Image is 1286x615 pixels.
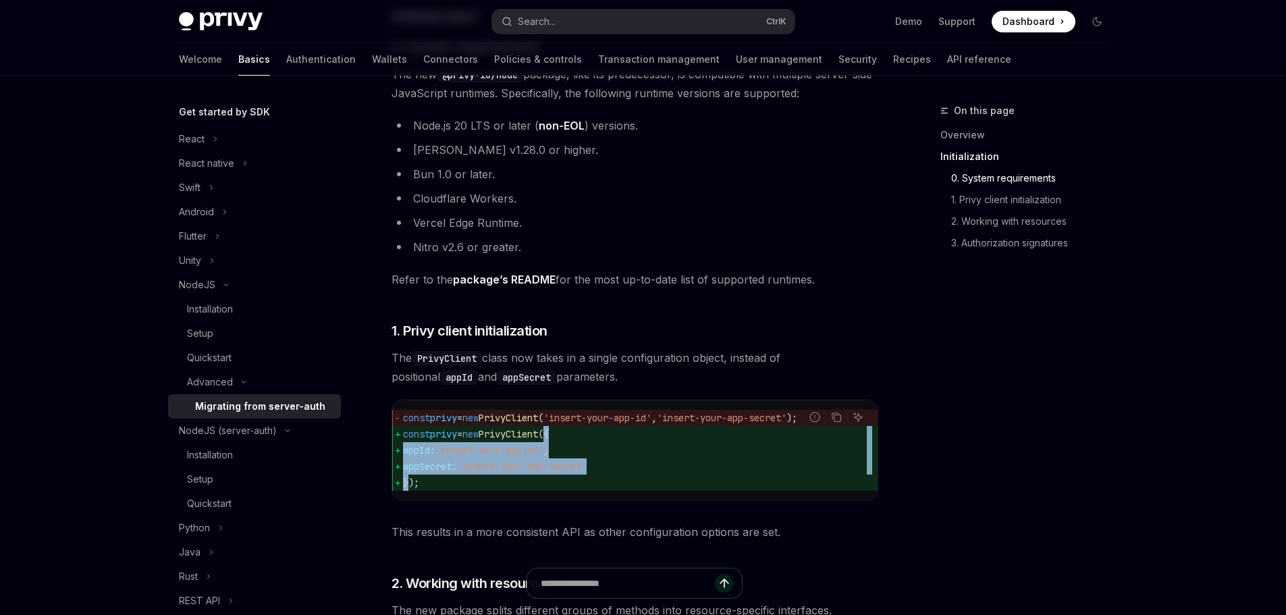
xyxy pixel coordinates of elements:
a: Support [938,15,975,28]
button: Toggle Android section [168,200,341,224]
button: Toggle Flutter section [168,224,341,248]
code: PrivyClient [412,351,482,366]
span: appId: [403,444,435,456]
div: React native [179,155,234,171]
a: Basics [238,43,270,76]
div: Setup [187,471,213,487]
div: NodeJS (server-auth) [179,423,277,439]
span: Refer to the for the most up-to-date list of supported runtimes. [392,270,878,289]
div: Search... [518,14,556,30]
li: Bun 1.0 or later. [392,165,878,184]
button: Toggle Rust section [168,564,341,589]
li: Cloudflare Workers. [392,189,878,208]
div: Python [179,520,210,536]
span: new [462,428,479,440]
a: Setup [168,321,341,346]
span: 'insert-your-app-id' [435,444,543,456]
a: Overview [940,124,1119,146]
span: ( [538,412,543,424]
div: Flutter [179,228,207,244]
button: Toggle Java section [168,540,341,564]
button: Toggle Python section [168,516,341,540]
a: non-EOL [539,119,585,133]
span: privy [430,412,457,424]
li: [PERSON_NAME] v1.28.0 or higher. [392,140,878,159]
span: The new package, like its predecessor, is compatible with multiple server-side JavaScript runtime... [392,65,878,103]
span: On this page [954,103,1015,119]
button: Toggle Swift section [168,176,341,200]
a: Installation [168,297,341,321]
button: Toggle Unity section [168,248,341,273]
a: Demo [895,15,922,28]
a: Recipes [893,43,931,76]
button: Toggle React section [168,127,341,151]
span: appSecret: [403,460,457,473]
a: Transaction management [598,43,720,76]
button: Send message [715,574,734,593]
span: const [403,428,430,440]
span: 'insert-your-app-secret' [457,460,587,473]
div: Migrating from server-auth [195,398,325,415]
button: Copy the contents from the code block [828,408,845,426]
button: Toggle NodeJS section [168,273,341,297]
div: REST API [179,593,220,609]
button: Toggle NodeJS (server-auth) section [168,419,341,443]
a: Setup [168,467,341,491]
button: Open search [492,9,795,34]
img: dark logo [179,12,263,31]
button: Toggle dark mode [1086,11,1108,32]
a: Welcome [179,43,222,76]
a: Quickstart [168,491,341,516]
div: Advanced [187,374,233,390]
a: Installation [168,443,341,467]
button: Toggle Advanced section [168,370,341,394]
span: = [457,428,462,440]
h5: Get started by SDK [179,104,270,120]
span: const [403,412,430,424]
span: PrivyClient [479,428,538,440]
span: Dashboard [1002,15,1054,28]
div: Quickstart [187,350,232,366]
a: Connectors [423,43,478,76]
a: 0. System requirements [940,167,1119,189]
button: Toggle REST API section [168,589,341,613]
input: Ask a question... [541,568,715,598]
div: Setup [187,325,213,342]
div: React [179,131,205,147]
div: Installation [187,447,233,463]
span: 1. Privy client initialization [392,321,547,340]
a: User management [736,43,822,76]
code: appId [440,370,478,385]
button: Toggle React native section [168,151,341,176]
span: Ctrl K [766,16,786,27]
div: NodeJS [179,277,215,293]
div: Unity [179,252,201,269]
a: 3. Authorization signatures [940,232,1119,254]
div: Installation [187,301,233,317]
span: new [462,412,479,424]
a: Authentication [286,43,356,76]
li: Node.js 20 LTS or later ( ) versions. [392,116,878,135]
button: Ask AI [849,408,867,426]
li: Nitro v2.6 or greater. [392,238,878,257]
span: , [651,412,657,424]
div: Android [179,204,214,220]
a: Wallets [372,43,407,76]
a: 2. Working with resources [940,211,1119,232]
div: Swift [179,180,200,196]
div: Rust [179,568,198,585]
span: privy [430,428,457,440]
a: package’s README [453,273,556,287]
span: , [543,444,549,456]
span: 'insert-your-app-id' [543,412,651,424]
span: ); [786,412,797,424]
span: PrivyClient [479,412,538,424]
a: 1. Privy client initialization [940,189,1119,211]
a: Migrating from server-auth [168,394,341,419]
a: Policies & controls [494,43,582,76]
a: API reference [947,43,1011,76]
li: Vercel Edge Runtime. [392,213,878,232]
a: Security [838,43,877,76]
code: appSecret [497,370,556,385]
a: Dashboard [992,11,1075,32]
